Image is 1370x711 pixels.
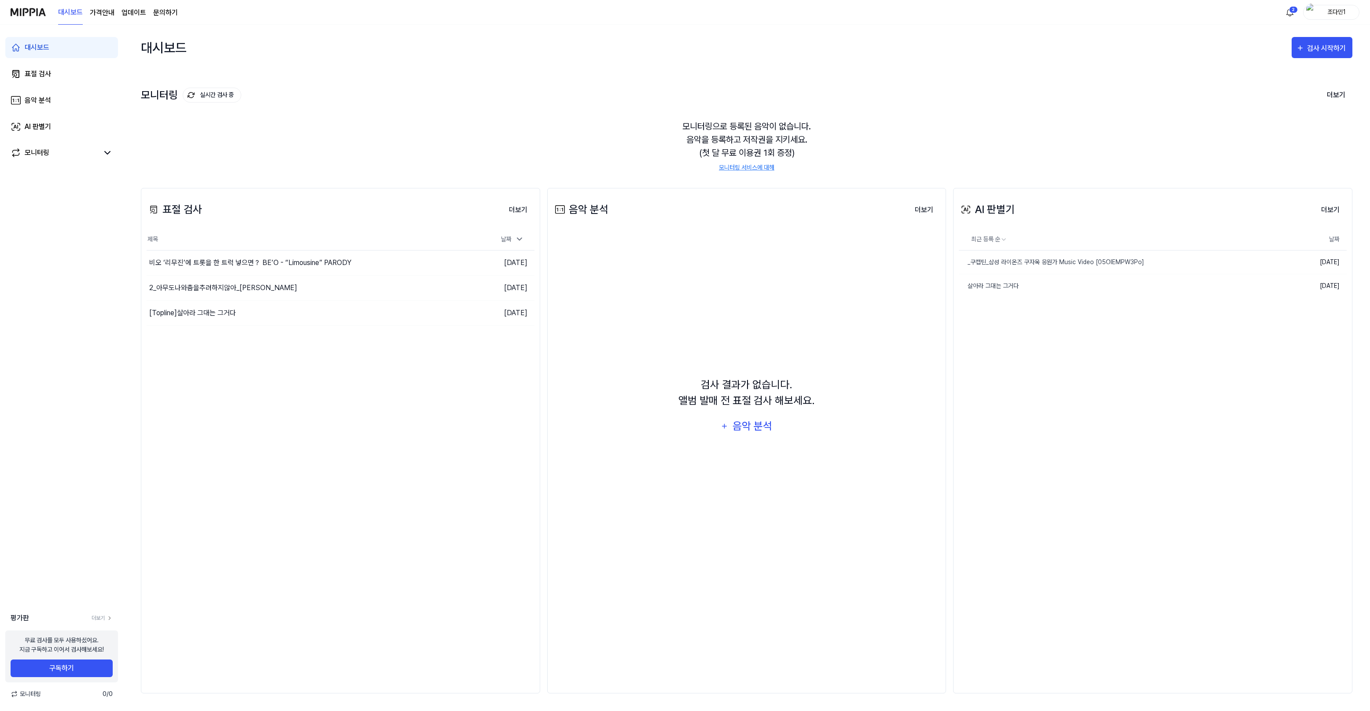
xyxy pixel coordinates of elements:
a: 표절 검사 [5,63,118,85]
div: 표절 검사 [147,202,202,217]
button: 구독하기 [11,659,113,677]
div: 조다민1 [1319,7,1354,17]
button: profile조다민1 [1303,5,1359,20]
a: _구캡틴_삼성 라이온즈 구자욱 응원가 Music Video [05OlEMPW3Po] [959,251,1296,274]
div: [Topline] 살아라 그대는 그거다 [149,308,236,318]
td: [DATE] [438,300,534,325]
button: 더보기 [502,201,534,219]
div: 날짜 [497,232,527,247]
div: 비오 ‘리무진’에 트롯을 한 트럭 넣으면？ BE’O - “Limousine” PARODY [149,258,351,268]
div: 음악 분석 [553,202,608,217]
div: 무료 검사를 모두 사용하셨어요. 지금 구독하고 이어서 검사해보세요! [19,636,104,654]
button: 검사 시작하기 [1292,37,1352,58]
div: 검사 결과가 없습니다. 앨범 발매 전 표절 검사 해보세요. [678,377,815,409]
a: 모니터링 서비스에 대해 [719,163,774,172]
div: 2 [1289,6,1298,13]
button: 더보기 [908,201,940,219]
a: 대시보드 [5,37,118,58]
span: 평가판 [11,613,29,623]
div: AI 판별기 [25,122,51,132]
a: 업데이트 [122,7,146,18]
a: 대시보드 [58,0,83,25]
th: 제목 [147,229,438,250]
div: 음악 분석 [731,418,773,435]
img: monitoring Icon [188,92,195,99]
span: 모니터링 [11,689,41,699]
a: 가격안내 [90,7,114,18]
th: 날짜 [1296,229,1347,250]
div: 모니터링 [141,88,241,103]
a: AI 판별기 [5,116,118,137]
td: [DATE] [1296,274,1347,298]
div: 대시보드 [25,42,49,53]
a: 더보기 [92,614,113,622]
a: 살아라 그대는 그거다 [959,274,1296,298]
img: 알림 [1285,7,1295,18]
button: 더보기 [1320,86,1352,104]
div: 모니터링으로 등록된 음악이 없습니다. 음악을 등록하고 저작권을 지키세요. (첫 달 무료 이용권 1회 증정) [141,109,1352,183]
td: [DATE] [438,275,534,300]
a: 문의하기 [153,7,178,18]
a: 모니터링 [11,147,99,158]
div: 모니터링 [25,147,49,158]
div: 살아라 그대는 그거다 [959,281,1019,291]
img: profile [1306,4,1317,21]
div: _구캡틴_삼성 라이온즈 구자욱 응원가 Music Video [05OlEMPW3Po] [959,258,1144,267]
button: 알림2 [1283,5,1297,19]
div: 대시보드 [141,33,187,62]
div: 2_아무도나와춤을추려하지않아_[PERSON_NAME] [149,283,297,293]
td: [DATE] [1296,250,1347,274]
div: 음악 분석 [25,95,51,106]
a: 음악 분석 [5,90,118,111]
td: [DATE] [438,250,534,275]
button: 더보기 [1314,201,1347,219]
span: 0 / 0 [103,689,113,699]
div: AI 판별기 [959,202,1015,217]
div: 검사 시작하기 [1307,43,1348,54]
div: 표절 검사 [25,69,51,79]
button: 음악 분석 [715,416,778,437]
button: 실시간 검사 중 [183,88,241,103]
